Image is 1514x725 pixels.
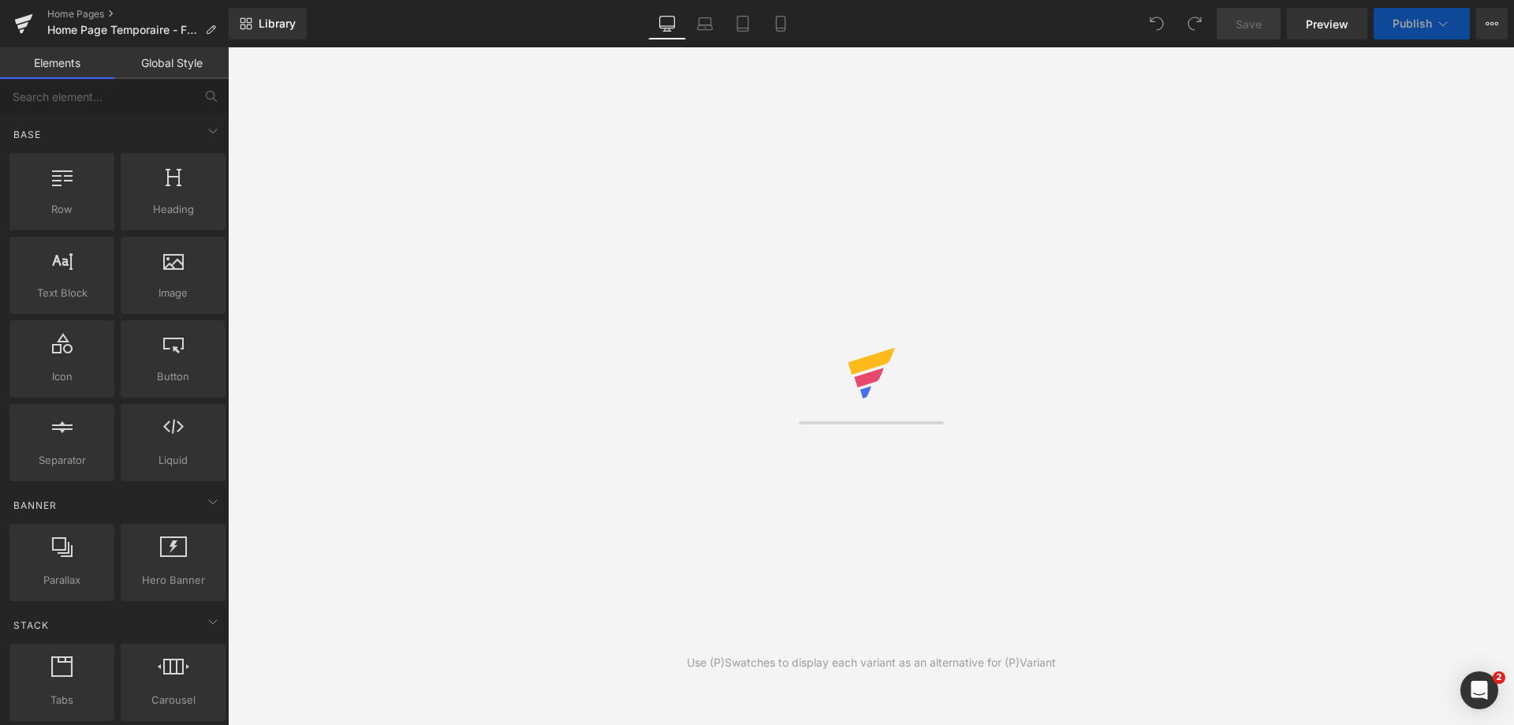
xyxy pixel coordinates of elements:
a: Laptop [686,8,724,39]
span: Banner [12,498,58,513]
span: Preview [1306,16,1348,32]
span: 2 [1493,671,1505,684]
span: Publish [1393,17,1432,30]
a: Global Style [114,47,229,79]
span: Save [1236,16,1262,32]
span: Hero Banner [125,572,221,589]
iframe: Intercom live chat [1460,671,1498,709]
span: Separator [14,452,110,469]
span: Button [125,368,221,385]
a: Mobile [762,8,800,39]
div: Use (P)Swatches to display each variant as an alternative for (P)Variant [687,654,1056,671]
span: Row [14,201,110,218]
span: Heading [125,201,221,218]
span: Home Page Temporaire - FW2526 [GEOGRAPHIC_DATA] - 23/09 [47,24,199,36]
span: Icon [14,368,110,385]
span: Text Block [14,285,110,301]
span: Stack [12,618,50,633]
a: New Library [229,8,307,39]
a: Preview [1287,8,1367,39]
span: Parallax [14,572,110,589]
button: Redo [1179,8,1210,39]
span: Tabs [14,692,110,708]
a: Tablet [724,8,762,39]
a: Desktop [648,8,686,39]
span: Image [125,285,221,301]
button: Publish [1374,8,1470,39]
button: More [1476,8,1508,39]
span: Library [259,17,296,31]
span: Liquid [125,452,221,469]
span: Base [12,127,43,142]
button: Undo [1141,8,1173,39]
span: Carousel [125,692,221,708]
a: Home Pages [47,8,229,21]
